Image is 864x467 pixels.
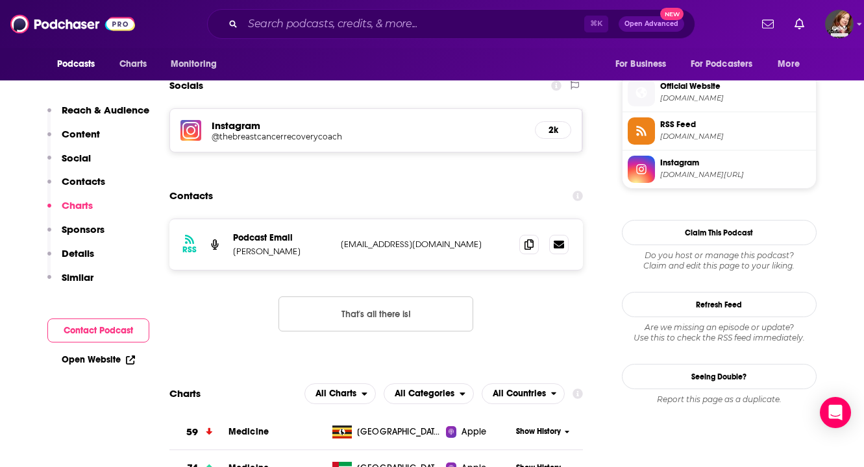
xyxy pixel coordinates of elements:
[622,250,817,271] div: Claim and edit this page to your liking.
[622,220,817,245] button: Claim This Podcast
[660,132,811,141] span: thebreastcancerrecoverycoach.libsyn.com
[119,55,147,73] span: Charts
[628,117,811,145] a: RSS Feed[DOMAIN_NAME]
[47,318,149,342] button: Contact Podcast
[615,55,667,73] span: For Business
[212,132,525,141] a: @thebreastcancerrecoverycoach
[516,426,561,437] span: Show History
[482,383,565,404] h2: Countries
[384,383,474,404] h2: Categories
[825,10,854,38] button: Show profile menu
[769,52,816,77] button: open menu
[789,13,809,35] a: Show notifications dropdown
[628,156,811,183] a: Instagram[DOMAIN_NAME][URL]
[825,10,854,38] img: User Profile
[384,383,474,404] button: open menu
[62,247,94,259] p: Details
[207,9,695,39] div: Search podcasts, credits, & more...
[395,389,454,398] span: All Categories
[315,389,356,398] span: All Charts
[62,128,100,140] p: Content
[233,232,330,243] p: Podcast Email
[228,426,269,437] a: Medicine
[622,322,817,343] div: Are we missing an episode or update? Use this to check the RSS feed immediately.
[619,16,684,32] button: Open AdvancedNew
[584,16,608,32] span: ⌘ K
[622,364,817,389] a: Seeing Double?
[47,128,100,152] button: Content
[62,271,93,283] p: Similar
[48,52,112,77] button: open menu
[111,52,155,77] a: Charts
[357,425,441,438] span: Uganda
[622,394,817,405] div: Report this page as a duplicate.
[47,247,94,271] button: Details
[182,245,197,255] h3: RSS
[57,55,95,73] span: Podcasts
[304,383,376,404] button: open menu
[660,119,811,130] span: RSS Feed
[622,292,817,317] button: Refresh Feed
[546,125,560,136] h5: 2k
[660,170,811,180] span: instagram.com/thebreastcancerrecoverycoach
[825,10,854,38] span: Logged in as pamelastevensmedia
[462,425,486,438] span: Apple
[162,52,234,77] button: open menu
[47,271,93,295] button: Similar
[47,175,105,199] button: Contacts
[212,132,419,141] h5: @thebreastcancerrecoverycoach
[482,383,565,404] button: open menu
[493,389,546,398] span: All Countries
[278,296,473,331] button: Nothing here.
[62,152,91,164] p: Social
[304,383,376,404] h2: Platforms
[660,8,684,20] span: New
[820,397,851,428] div: Open Intercom Messenger
[47,223,105,247] button: Sponsors
[169,184,213,208] h2: Contacts
[757,13,779,35] a: Show notifications dropdown
[186,425,198,440] h3: 59
[243,14,584,34] input: Search podcasts, credits, & more...
[660,80,811,92] span: Official Website
[169,387,201,400] h2: Charts
[47,199,93,223] button: Charts
[512,426,574,437] button: Show History
[682,52,772,77] button: open menu
[47,104,149,128] button: Reach & Audience
[622,250,817,261] span: Do you host or manage this podcast?
[628,79,811,106] a: Official Website[DOMAIN_NAME]
[778,55,800,73] span: More
[47,152,91,176] button: Social
[212,119,525,132] h5: Instagram
[171,55,217,73] span: Monitoring
[169,73,203,98] h2: Socials
[62,175,105,187] p: Contacts
[169,414,228,450] a: 59
[624,21,678,27] span: Open Advanced
[606,52,683,77] button: open menu
[10,12,135,36] img: Podchaser - Follow, Share and Rate Podcasts
[691,55,753,73] span: For Podcasters
[233,246,330,257] p: [PERSON_NAME]
[180,120,201,141] img: iconImage
[62,354,135,365] a: Open Website
[62,199,93,211] p: Charts
[62,223,105,235] p: Sponsors
[327,425,446,438] a: [GEOGRAPHIC_DATA]
[341,239,510,250] p: [EMAIL_ADDRESS][DOMAIN_NAME]
[660,93,811,103] span: app.kajabi.com
[62,104,149,116] p: Reach & Audience
[660,157,811,169] span: Instagram
[446,425,512,438] a: Apple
